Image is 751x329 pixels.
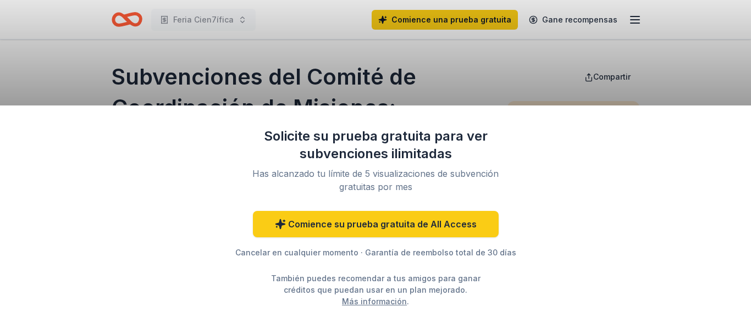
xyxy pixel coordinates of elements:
font: . [407,297,409,306]
a: Más información [342,295,407,307]
font: Comience su prueba gratuita de All Access [288,219,477,230]
a: Comience su prueba gratuita de All Access [253,211,499,237]
font: Has alcanzado tu límite de 5 visualizaciones de subvención gratuitas por mes [252,168,499,192]
font: Solicite su prueba gratuita para ver subvenciones ilimitadas [264,128,488,161]
font: Más información [342,297,407,306]
font: Cancelar en cualquier momento · Garantía de reembolso total de 30 días [235,248,516,257]
font: También puedes recomendar a tus amigos para ganar créditos que puedan usar en un plan mejorado. [271,274,481,294]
